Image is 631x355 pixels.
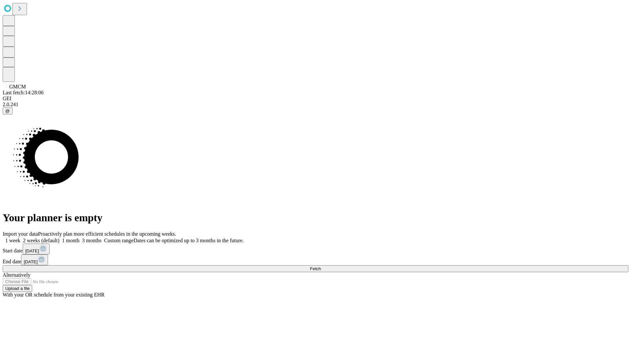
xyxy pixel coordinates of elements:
[21,254,48,265] button: [DATE]
[3,96,628,102] div: GEI
[104,238,133,243] span: Custom range
[3,254,628,265] div: End date
[9,84,26,89] span: GMCM
[133,238,244,243] span: Dates can be optimized up to 3 months in the future.
[3,292,105,297] span: With your OR schedule from your existing EHR
[82,238,102,243] span: 3 months
[23,238,59,243] span: 2 weeks (default)
[3,102,628,107] div: 2.0.241
[3,107,12,114] button: @
[310,266,321,271] span: Fetch
[3,285,32,292] button: Upload a file
[3,231,38,237] span: Import your data
[38,231,176,237] span: Proactively plan more efficient schedules in the upcoming weeks.
[3,90,44,95] span: Last fetch: 14:28:06
[5,108,10,113] span: @
[3,272,30,278] span: Alternatively
[3,212,628,224] h1: Your planner is empty
[5,238,20,243] span: 1 week
[3,244,628,254] div: Start date
[3,265,628,272] button: Fetch
[23,244,50,254] button: [DATE]
[24,259,37,264] span: [DATE]
[62,238,80,243] span: 1 month
[25,248,39,253] span: [DATE]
